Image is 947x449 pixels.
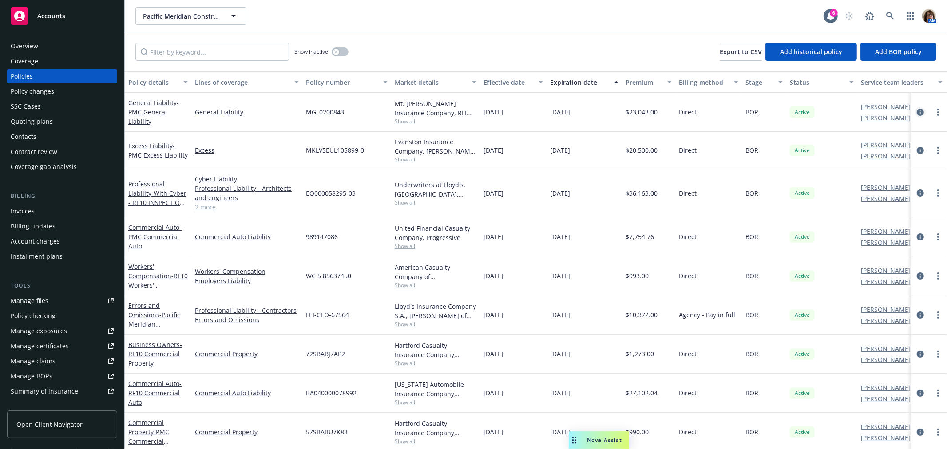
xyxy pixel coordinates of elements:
a: Manage certificates [7,339,117,353]
span: [DATE] [550,349,570,358]
span: Active [793,272,811,280]
div: Policy number [306,78,378,87]
button: Policy number [302,71,391,93]
span: Add historical policy [780,47,842,56]
a: General Liability [195,107,299,117]
a: Accounts [7,4,117,28]
div: Stage [745,78,773,87]
a: Commercial Property [195,427,299,437]
span: Show inactive [294,48,328,55]
a: circleInformation [915,145,926,156]
span: [DATE] [483,349,503,358]
span: - RF10 Commercial Auto [128,379,182,406]
div: Manage exposures [11,324,67,338]
span: Show all [395,320,476,328]
a: Manage claims [7,354,117,368]
span: - PMC Commercial Auto [128,223,182,250]
span: [DATE] [483,427,503,437]
a: circleInformation [915,271,926,281]
div: Effective date [483,78,533,87]
span: [DATE] [483,310,503,319]
span: Show all [395,281,476,289]
a: Policy changes [7,84,117,98]
a: General Liability [128,98,179,126]
span: BA040000078992 [306,388,357,398]
span: Active [793,146,811,154]
a: [PERSON_NAME] [861,422,911,431]
div: Mt. [PERSON_NAME] Insurance Company, RLI Corp, Amwins [395,99,476,118]
div: Invoices [11,204,35,218]
a: Manage BORs [7,369,117,383]
span: BOR [745,146,758,155]
a: Workers' Compensation [195,267,299,276]
a: [PERSON_NAME] [861,383,911,392]
a: [PERSON_NAME] [861,344,911,353]
a: Report a Bug [861,7,879,25]
span: BOR [745,107,758,117]
div: Billing method [679,78,729,87]
div: Billing [7,192,117,201]
span: EO000058295-03 [306,189,356,198]
span: Active [793,350,811,358]
span: BOR [745,232,758,241]
span: BOR [745,388,758,398]
span: BOR [745,427,758,437]
span: Show all [395,199,476,206]
div: Policy changes [11,84,54,98]
span: $36,163.00 [626,189,658,198]
div: Manage BORs [11,369,52,383]
a: [PERSON_NAME] [861,194,911,203]
span: Nova Assist [587,436,622,444]
span: [DATE] [550,310,570,319]
span: Active [793,311,811,319]
span: 72SBABJ7AP2 [306,349,345,358]
div: Summary of insurance [11,384,78,398]
span: - RF10 Workers' Compensation [128,272,188,299]
span: $990.00 [626,427,649,437]
a: Business Owners [128,340,182,367]
span: WC 5 85637450 [306,271,351,280]
span: [DATE] [483,107,503,117]
a: [PERSON_NAME] [861,277,911,286]
a: Account charges [7,234,117,248]
a: Commercial Auto [128,223,182,250]
a: circleInformation [915,427,926,437]
span: Direct [679,189,697,198]
span: Show all [395,242,476,250]
span: $993.00 [626,271,649,280]
a: Errors and Omissions [128,301,180,338]
span: $23,043.00 [626,107,658,117]
div: Quoting plans [11,114,53,129]
a: Errors and Omissions [195,315,299,324]
a: more [933,427,943,437]
div: American Casualty Company of [GEOGRAPHIC_DATA], [US_STATE], CNA Insurance [395,263,476,281]
a: [PERSON_NAME] [861,113,911,122]
span: Pacific Meridian Construction, Inc. & RF10 Inspections, Inc. [143,12,220,21]
a: more [933,310,943,320]
a: Switch app [902,7,919,25]
div: Lloyd's Insurance Company S.A., [PERSON_NAME] of [GEOGRAPHIC_DATA], [GEOGRAPHIC_DATA] [395,302,476,320]
button: Service team leaders [857,71,946,93]
span: $20,500.00 [626,146,658,155]
a: Manage exposures [7,324,117,338]
div: Underwriters at Lloyd's, [GEOGRAPHIC_DATA], [PERSON_NAME] of [GEOGRAPHIC_DATA], [GEOGRAPHIC_DATA] [395,180,476,199]
img: photo [922,9,936,23]
span: Show all [395,118,476,125]
span: [DATE] [483,388,503,398]
span: Show all [395,156,476,163]
a: Workers' Compensation [128,262,188,299]
span: Add BOR policy [875,47,922,56]
button: Add historical policy [765,43,857,61]
span: MKLV5EUL105899-0 [306,146,364,155]
a: circleInformation [915,310,926,320]
a: [PERSON_NAME] [861,316,911,325]
span: 57SBABU7K83 [306,427,348,437]
button: Lines of coverage [191,71,302,93]
span: Direct [679,427,697,437]
a: [PERSON_NAME] [861,433,911,442]
div: Policy checking [11,309,55,323]
a: Quoting plans [7,114,117,129]
div: Drag to move [569,431,580,449]
span: [DATE] [550,146,570,155]
a: Coverage gap analysis [7,160,117,174]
